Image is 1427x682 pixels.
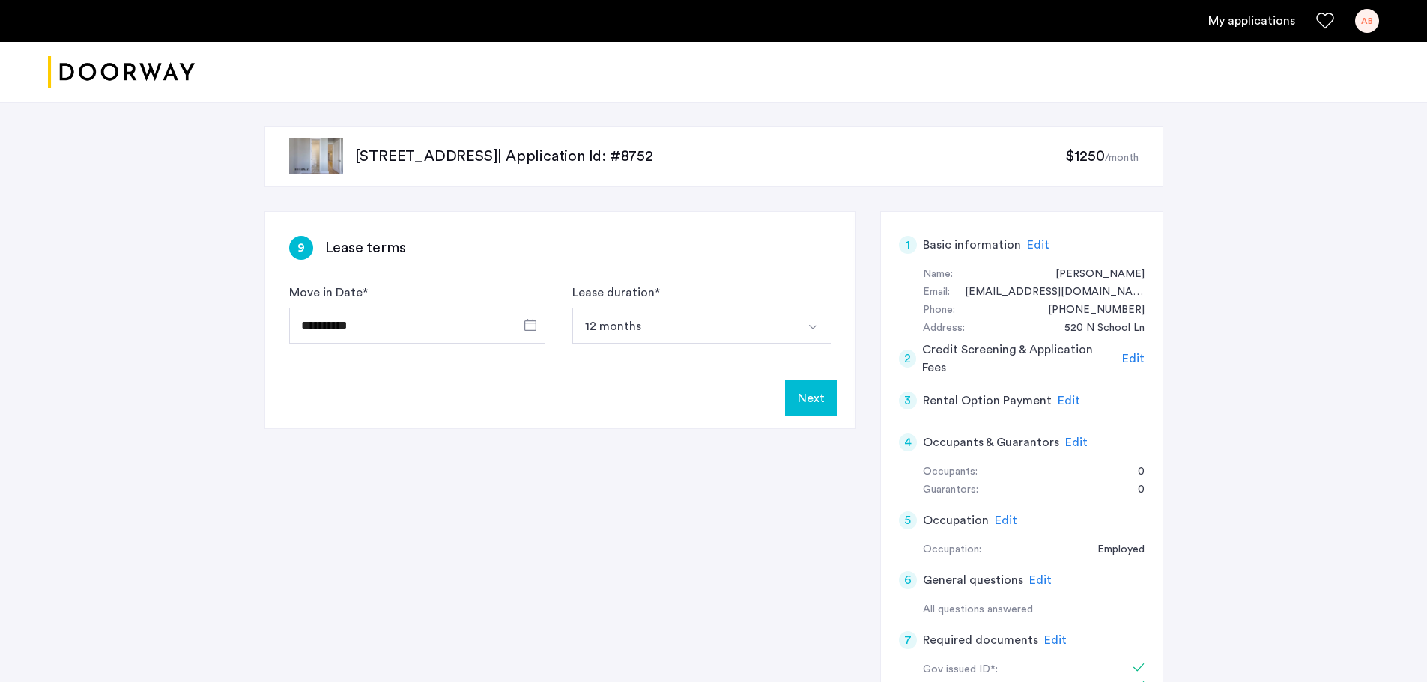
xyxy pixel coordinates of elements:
[796,308,831,344] button: Select option
[807,321,819,333] img: arrow
[923,266,953,284] div: Name:
[1027,239,1049,251] span: Edit
[923,571,1023,589] h5: General questions
[785,380,837,416] button: Next
[1105,153,1139,163] sub: /month
[1065,149,1104,164] span: $1250
[922,341,1116,377] h5: Credit Screening & Application Fees
[899,236,917,254] div: 1
[923,320,965,338] div: Address:
[1049,320,1145,338] div: 520 N School Ln
[923,481,978,499] div: Guarantors:
[1058,395,1080,407] span: Edit
[1065,436,1088,448] span: Edit
[923,661,1112,679] div: Gov issued ID*:
[1029,574,1052,586] span: Edit
[923,236,1021,254] h5: Basic information
[923,392,1052,409] h5: Rental Option Payment
[923,511,989,529] h5: Occupation
[899,571,917,589] div: 6
[1355,9,1379,33] div: AB
[289,236,313,260] div: 9
[1123,463,1145,481] div: 0
[355,146,1066,167] p: [STREET_ADDRESS] | Application Id: #8752
[899,631,917,649] div: 7
[899,433,917,451] div: 4
[1364,622,1412,667] iframe: chat widget
[521,316,539,334] button: Open calendar
[899,511,917,529] div: 5
[325,237,406,258] h3: Lease terms
[923,541,981,559] div: Occupation:
[1044,634,1067,646] span: Edit
[1040,266,1145,284] div: Aaron Bard
[899,392,917,409] div: 3
[289,138,343,174] img: apartment
[1316,12,1334,30] a: Favorites
[1082,541,1145,559] div: Employed
[923,284,950,302] div: Email:
[1123,481,1145,499] div: 0
[923,631,1038,649] h5: Required documents
[1208,12,1295,30] a: My application
[48,44,195,100] a: Cazamio logo
[48,44,195,100] img: logo
[923,433,1059,451] h5: Occupants & Guarantors
[289,284,368,302] label: Move in Date *
[572,284,660,302] label: Lease duration *
[923,302,955,320] div: Phone:
[1033,302,1145,320] div: +17179259980
[950,284,1145,302] div: bardaaronm@gmail.com
[1122,353,1145,365] span: Edit
[923,463,978,481] div: Occupants:
[995,514,1017,526] span: Edit
[572,308,796,344] button: Select option
[899,350,917,368] div: 2
[923,601,1145,619] div: All questions answered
